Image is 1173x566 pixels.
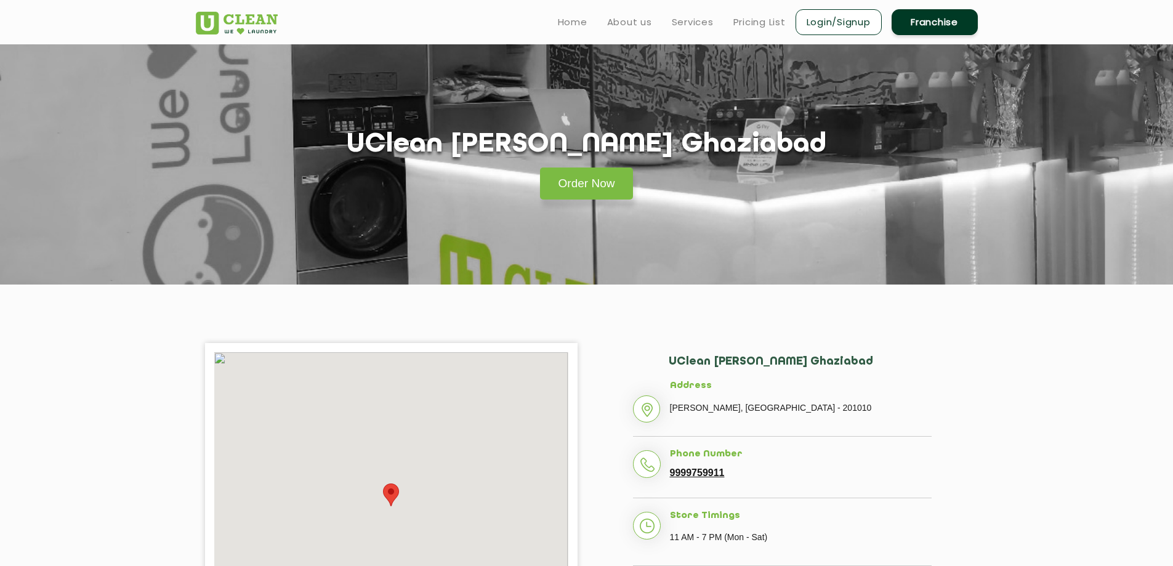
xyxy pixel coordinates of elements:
[558,15,587,30] a: Home
[607,15,652,30] a: About us
[670,528,932,546] p: 11 AM - 7 PM (Mon - Sat)
[796,9,882,35] a: Login/Signup
[196,12,278,34] img: UClean Laundry and Dry Cleaning
[669,355,932,381] h2: UClean [PERSON_NAME] Ghaziabad
[733,15,786,30] a: Pricing List
[672,15,714,30] a: Services
[670,381,932,392] h5: Address
[892,9,978,35] a: Franchise
[540,168,634,200] a: Order Now
[670,398,932,417] p: [PERSON_NAME], [GEOGRAPHIC_DATA] - 201010
[670,511,932,522] h5: Store Timings
[670,449,932,460] h5: Phone Number
[670,467,725,479] a: 9999759911
[347,129,826,161] h1: UClean [PERSON_NAME] Ghaziabad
